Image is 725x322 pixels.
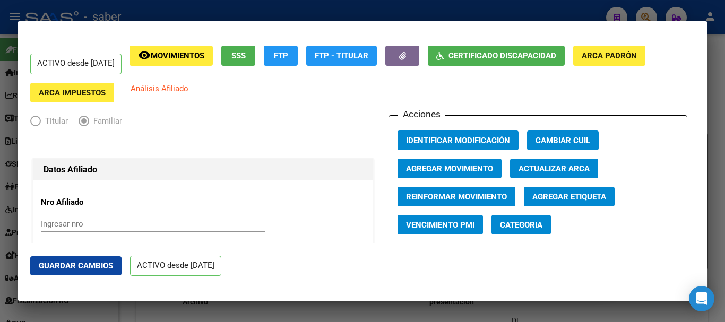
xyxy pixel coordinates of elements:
button: Cambiar CUIL [527,130,599,150]
h3: Acciones [398,107,445,121]
button: Agregar Etiqueta [524,187,615,206]
span: Agregar Etiqueta [532,192,606,202]
button: Certificado Discapacidad [428,46,565,65]
span: Certificado Discapacidad [448,51,556,61]
span: Actualizar ARCA [519,164,590,173]
button: Guardar Cambios [30,256,122,275]
span: Agregar Movimiento [406,164,493,173]
h1: Datos Afiliado [44,163,362,176]
span: Reinformar Movimiento [406,192,507,202]
span: Familiar [89,115,122,127]
mat-icon: remove_red_eye [138,49,151,62]
span: Categoria [500,220,542,230]
button: Actualizar ARCA [510,159,598,178]
p: ACTIVO desde [DATE] [130,256,221,276]
span: ARCA Impuestos [39,88,106,98]
button: ARCA Impuestos [30,83,114,102]
span: Movimientos [151,51,204,61]
button: Movimientos [130,46,213,65]
p: Nro Afiliado [41,196,138,208]
span: Análisis Afiliado [131,84,188,93]
button: Reinformar Movimiento [398,187,515,206]
span: Cambiar CUIL [536,136,590,145]
span: Guardar Cambios [39,261,113,271]
span: ARCA Padrón [582,51,637,61]
span: Identificar Modificación [406,136,510,145]
button: Agregar Movimiento [398,159,502,178]
button: Vencimiento PMI [398,215,483,234]
mat-radio-group: Elija una opción [30,118,133,128]
span: FTP - Titular [315,51,368,61]
span: FTP [274,51,288,61]
div: Open Intercom Messenger [689,286,714,311]
span: Titular [41,115,68,127]
button: FTP [264,46,298,65]
button: ARCA Padrón [573,46,645,65]
button: SSS [221,46,255,65]
span: SSS [231,51,246,61]
button: Categoria [491,215,551,234]
button: FTP - Titular [306,46,377,65]
span: Vencimiento PMI [406,220,474,230]
p: ACTIVO desde [DATE] [30,54,122,74]
button: Identificar Modificación [398,130,519,150]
